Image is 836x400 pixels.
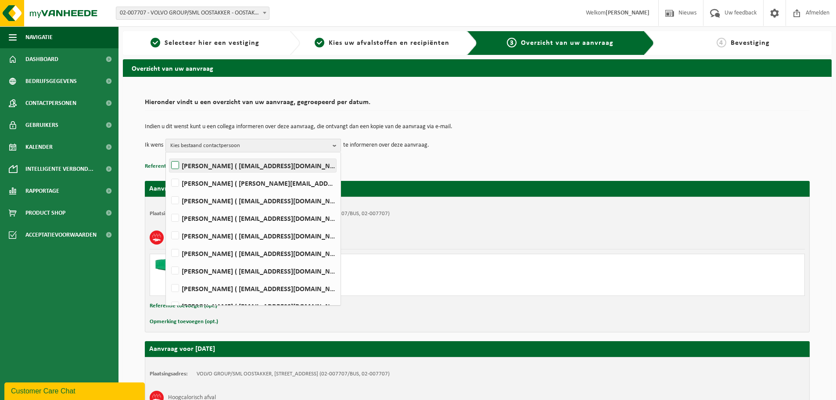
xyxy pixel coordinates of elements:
[169,194,336,207] label: [PERSON_NAME] ( [EMAIL_ADDRESS][DOMAIN_NAME] )
[150,371,188,377] strong: Plaatsingsadres:
[343,139,429,152] p: te informeren over deze aanvraag.
[170,139,329,152] span: Kies bestaand contactpersoon
[169,282,336,295] label: [PERSON_NAME] ( [EMAIL_ADDRESS][DOMAIN_NAME] )
[149,346,215,353] strong: Aanvraag voor [DATE]
[116,7,269,19] span: 02-007707 - VOLVO GROUP/SML OOSTAKKER - OOSTAKKER
[25,202,65,224] span: Product Shop
[25,158,93,180] span: Intelligente verbond...
[521,40,614,47] span: Overzicht van uw aanvraag
[305,38,460,48] a: 2Kies uw afvalstoffen en recipiënten
[169,264,336,277] label: [PERSON_NAME] ( [EMAIL_ADDRESS][DOMAIN_NAME] )
[145,124,810,130] p: Indien u dit wenst kunt u een collega informeren over deze aanvraag, die ontvangt dan een kopie v...
[25,114,58,136] span: Gebruikers
[25,136,53,158] span: Kalender
[25,224,97,246] span: Acceptatievoorwaarden
[150,300,217,312] button: Referentie toevoegen (opt.)
[717,38,726,47] span: 4
[165,139,341,152] button: Kies bestaand contactpersoon
[190,273,513,280] div: Ophalen en plaatsen lege container
[507,38,517,47] span: 3
[25,26,53,48] span: Navigatie
[4,381,147,400] iframe: chat widget
[169,229,336,242] label: [PERSON_NAME] ( [EMAIL_ADDRESS][DOMAIN_NAME] )
[25,48,58,70] span: Dashboard
[169,212,336,225] label: [PERSON_NAME] ( [EMAIL_ADDRESS][DOMAIN_NAME] )
[190,284,513,291] div: Aantal: 1
[145,99,810,111] h2: Hieronder vindt u een overzicht van uw aanvraag, gegroepeerd per datum.
[151,38,160,47] span: 1
[606,10,649,16] strong: [PERSON_NAME]
[169,247,336,260] label: [PERSON_NAME] ( [EMAIL_ADDRESS][DOMAIN_NAME] )
[116,7,269,20] span: 02-007707 - VOLVO GROUP/SML OOSTAKKER - OOSTAKKER
[25,92,76,114] span: Contactpersonen
[154,259,181,272] img: HK-XP-30-GN-00.png
[127,38,283,48] a: 1Selecteer hier een vestiging
[150,211,188,216] strong: Plaatsingsadres:
[145,161,212,172] button: Referentie toevoegen (opt.)
[169,299,336,313] label: [PERSON_NAME] ( [EMAIL_ADDRESS][DOMAIN_NAME] )
[315,38,324,47] span: 2
[731,40,770,47] span: Bevestiging
[123,59,832,76] h2: Overzicht van uw aanvraag
[150,316,218,328] button: Opmerking toevoegen (opt.)
[25,180,59,202] span: Rapportage
[169,159,336,172] label: [PERSON_NAME] ( [EMAIL_ADDRESS][DOMAIN_NAME] )
[169,177,336,190] label: [PERSON_NAME] ( [PERSON_NAME][EMAIL_ADDRESS][DOMAIN_NAME] )
[165,40,259,47] span: Selecteer hier een vestiging
[149,185,215,192] strong: Aanvraag voor [DATE]
[197,371,390,378] td: VOLVO GROUP/SML OOSTAKKER, [STREET_ADDRESS] (02-007707/BUS, 02-007707)
[25,70,77,92] span: Bedrijfsgegevens
[145,139,163,152] p: Ik wens
[329,40,449,47] span: Kies uw afvalstoffen en recipiënten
